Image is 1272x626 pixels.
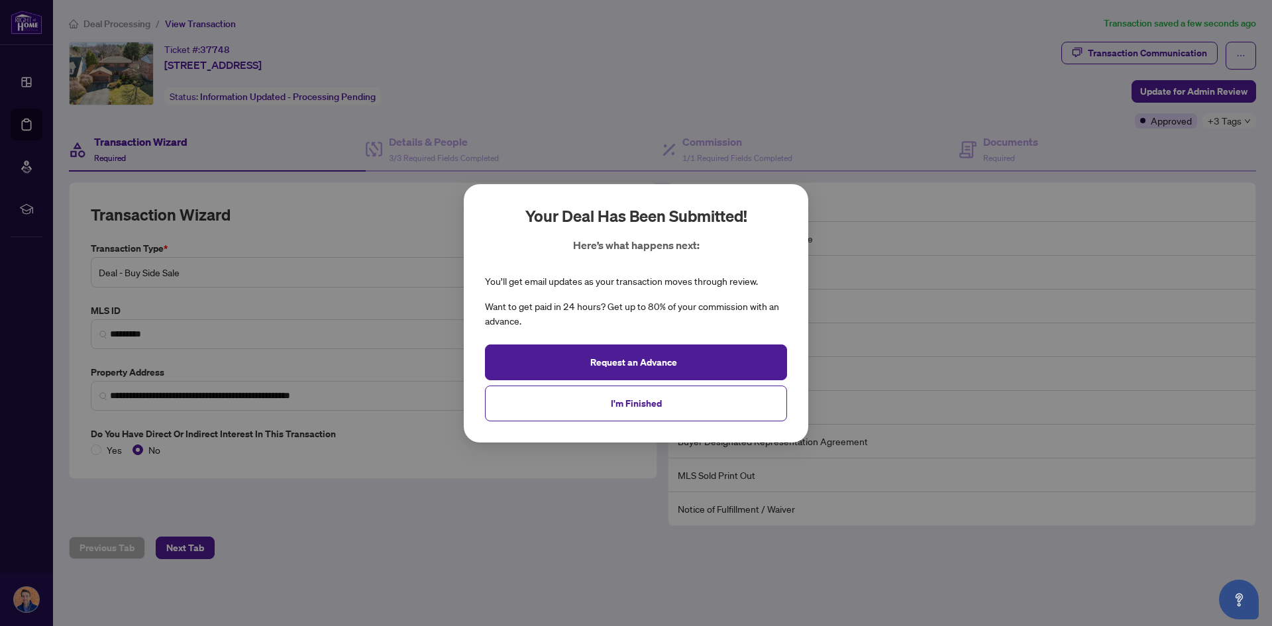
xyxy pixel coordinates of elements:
[485,274,758,289] div: You’ll get email updates as your transaction moves through review.
[485,299,787,329] div: Want to get paid in 24 hours? Get up to 80% of your commission with an advance.
[485,344,787,380] button: Request an Advance
[525,205,747,227] h2: Your deal has been submitted!
[573,237,700,253] p: Here’s what happens next:
[485,385,787,421] button: I'm Finished
[611,392,662,413] span: I'm Finished
[1219,580,1259,619] button: Open asap
[590,351,677,372] span: Request an Advance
